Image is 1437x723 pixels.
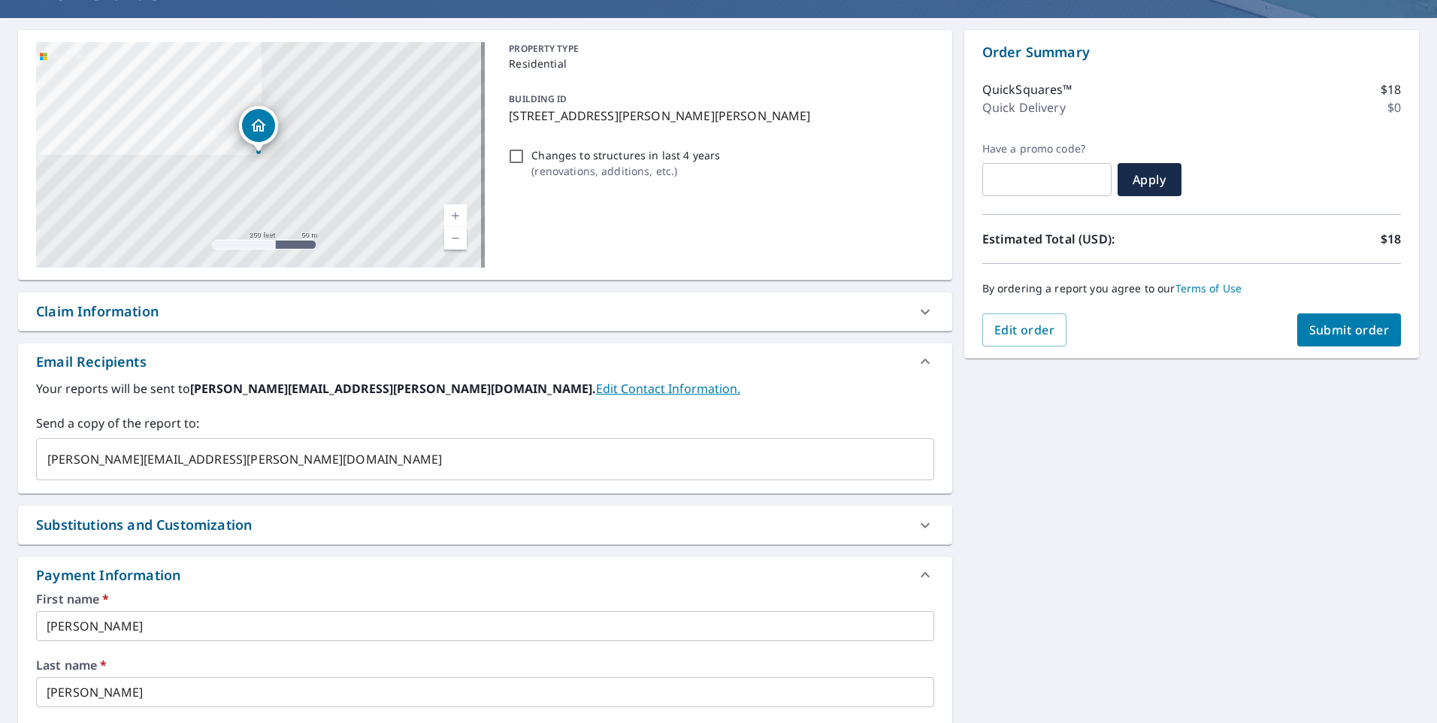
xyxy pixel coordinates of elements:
div: Claim Information [18,292,952,331]
p: [STREET_ADDRESS][PERSON_NAME][PERSON_NAME] [509,107,927,125]
p: $0 [1387,98,1401,116]
p: BUILDING ID [509,92,567,105]
p: PROPERTY TYPE [509,42,927,56]
label: Send a copy of the report to: [36,414,934,432]
label: Have a promo code? [982,142,1112,156]
label: Your reports will be sent to [36,380,934,398]
button: Edit order [982,313,1067,346]
a: Current Level 17, Zoom In [444,204,467,227]
div: Substitutions and Customization [18,506,952,544]
p: Order Summary [982,42,1401,62]
p: QuickSquares™ [982,80,1072,98]
a: Current Level 17, Zoom Out [444,227,467,250]
p: Changes to structures in last 4 years [531,147,720,163]
p: Quick Delivery [982,98,1066,116]
span: Apply [1130,171,1169,188]
label: Last name [36,659,934,671]
p: Residential [509,56,927,71]
p: Estimated Total (USD): [982,230,1192,248]
div: Claim Information [36,301,159,322]
p: ( renovations, additions, etc. ) [531,163,720,179]
label: First name [36,593,934,605]
div: Email Recipients [36,352,147,372]
div: Payment Information [18,557,952,593]
div: Dropped pin, building 1, Residential property, 1 Carson Ct Ely, NV 89301 [239,106,278,153]
span: Edit order [994,322,1055,338]
p: $18 [1381,230,1401,248]
button: Submit order [1297,313,1402,346]
span: Submit order [1309,322,1390,338]
div: Substitutions and Customization [36,515,252,535]
button: Apply [1118,163,1181,196]
a: Terms of Use [1175,281,1242,295]
a: EditContactInfo [596,380,740,397]
div: Email Recipients [18,343,952,380]
div: Payment Information [36,565,186,585]
b: [PERSON_NAME][EMAIL_ADDRESS][PERSON_NAME][DOMAIN_NAME]. [190,380,596,397]
p: $18 [1381,80,1401,98]
p: By ordering a report you agree to our [982,282,1401,295]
